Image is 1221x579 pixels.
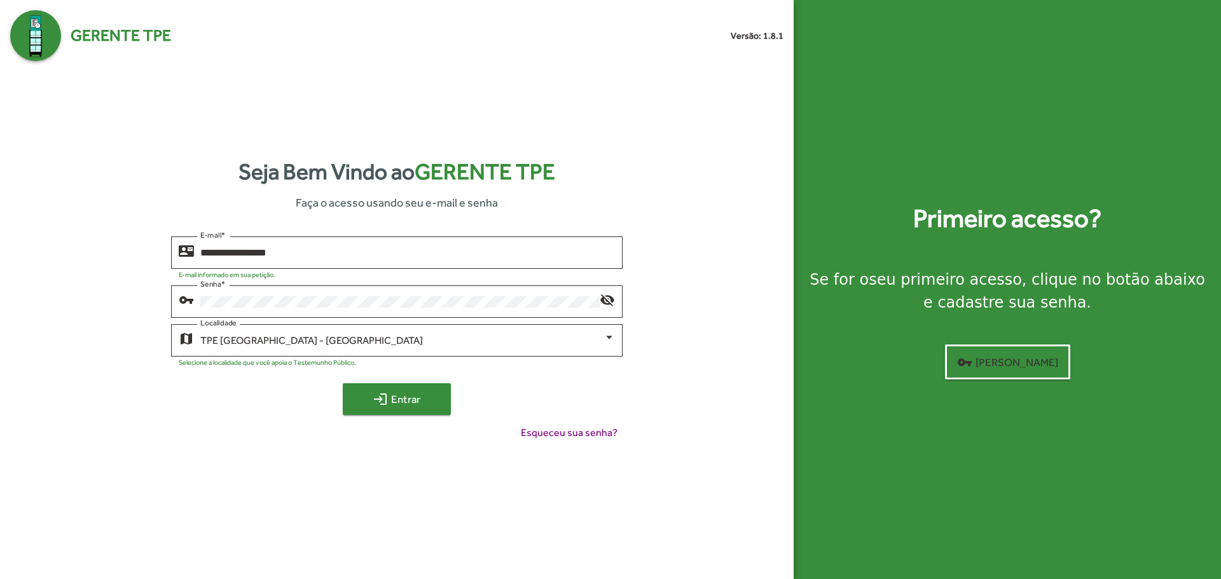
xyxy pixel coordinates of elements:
span: Gerente TPE [71,24,171,48]
span: Entrar [354,388,439,411]
strong: Seja Bem Vindo ao [238,155,555,189]
span: Esqueceu sua senha? [521,425,617,440]
small: Versão: 1.8.1 [731,29,783,43]
strong: Primeiro acesso? [913,200,1101,238]
span: TPE [GEOGRAPHIC_DATA] - [GEOGRAPHIC_DATA] [200,334,423,346]
mat-icon: vpn_key [179,292,194,307]
span: Gerente TPE [415,159,555,184]
button: Entrar [343,383,451,415]
div: Se for o , clique no botão abaixo e cadastre sua senha. [809,268,1206,314]
span: Faça o acesso usando seu e-mail e senha [296,194,498,211]
mat-icon: map [179,330,194,346]
img: Logo Gerente [10,10,61,61]
mat-icon: login [373,392,388,407]
mat-icon: visibility_off [600,292,615,307]
mat-hint: Selecione a localidade que você apoia o Testemunho Público. [179,358,356,366]
strong: seu primeiro acesso [869,271,1022,289]
mat-icon: contact_mail [179,243,194,258]
button: [PERSON_NAME] [945,344,1070,379]
span: [PERSON_NAME] [957,351,1058,374]
mat-icon: vpn_key [957,355,972,370]
mat-hint: E-mail informado em sua petição. [179,271,275,278]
